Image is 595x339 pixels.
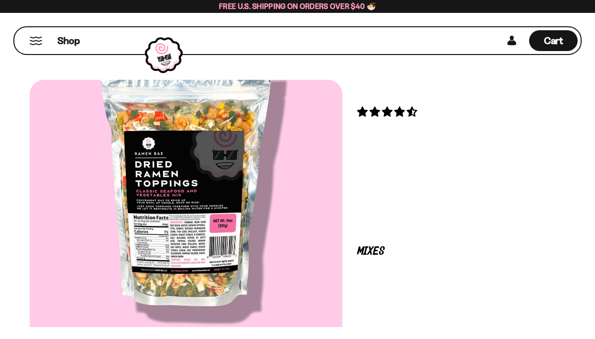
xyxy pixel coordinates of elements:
span: 4.68 stars [357,106,419,118]
span: Free U.S. Shipping on Orders over $40 🍜 [219,1,376,11]
button: Mobile Menu Trigger [29,37,43,45]
a: Shop [57,30,80,51]
span: Cart [544,35,563,47]
div: Cart [529,27,578,54]
span: Shop [57,34,80,48]
p: Mixes [357,247,550,256]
